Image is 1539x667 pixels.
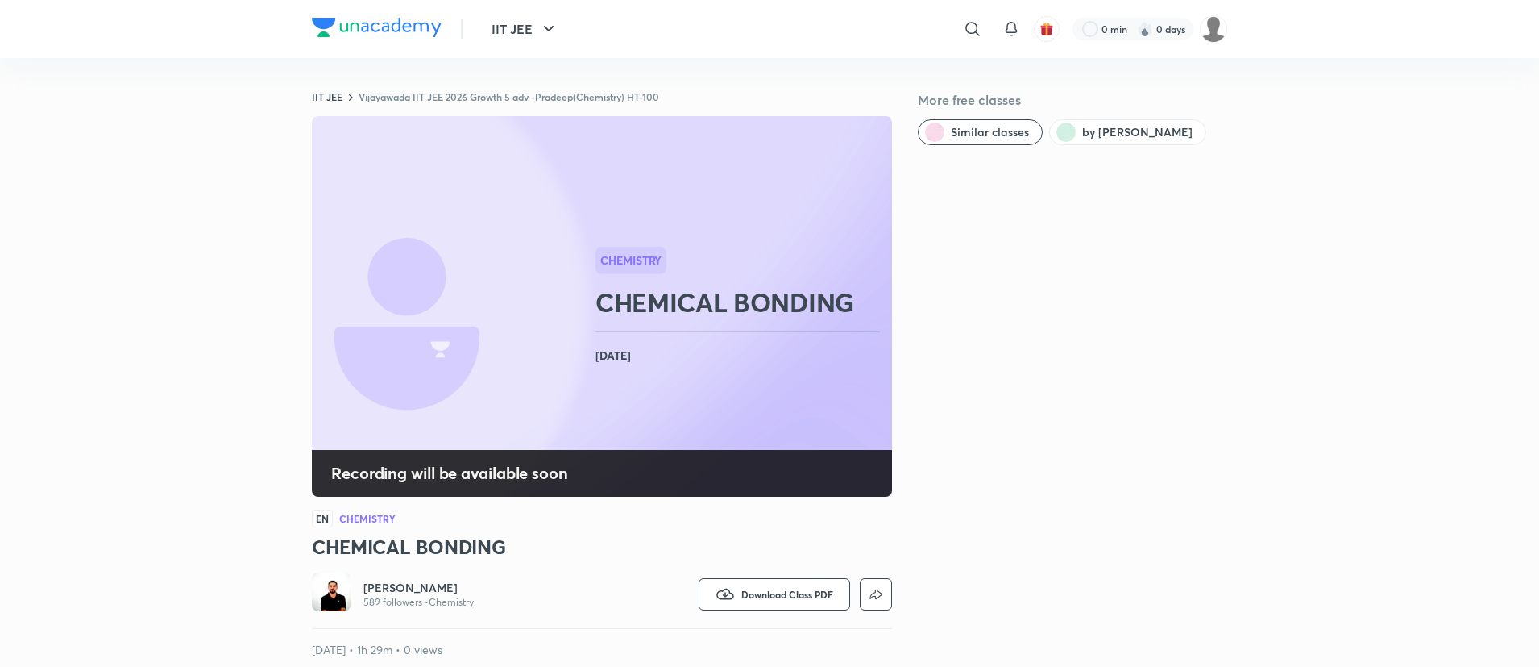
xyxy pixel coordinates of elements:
img: karthik [1200,15,1227,43]
h4: [DATE] [595,345,886,366]
a: Avatar [312,573,351,615]
a: Company Logo [312,18,442,41]
a: [PERSON_NAME] [363,580,474,596]
h4: Recording will be available soon [331,463,568,484]
p: [DATE] • 1h 29m • 0 views [312,642,892,658]
img: avatar [1039,22,1054,36]
img: Company Logo [312,18,442,37]
button: Similar classes [918,119,1043,145]
button: avatar [1034,16,1060,42]
button: Download Class PDF [699,578,850,611]
h3: CHEMICAL BONDING [312,534,892,560]
span: by Pradeep Kumar [1082,124,1193,140]
button: by Pradeep Kumar [1049,119,1206,145]
span: Download Class PDF [741,588,833,601]
p: 589 followers • Chemistry [363,596,474,609]
h2: CHEMICAL BONDING [595,286,886,319]
img: Avatar [312,573,351,611]
button: IIT JEE [482,13,568,45]
a: Vijayawada IIT JEE 2026 Growth 5 adv -Pradeep(Chemistry) HT-100 [359,90,659,103]
img: streak [1137,21,1153,37]
span: Similar classes [951,124,1029,140]
h4: Chemistry [339,514,395,523]
a: IIT JEE [312,90,342,103]
span: EN [312,510,333,527]
h5: More free classes [918,90,1227,110]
